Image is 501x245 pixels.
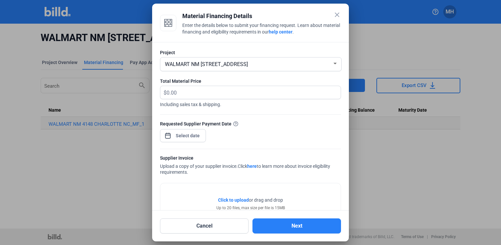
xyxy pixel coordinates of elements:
button: Open calendar [165,129,171,136]
span: $ [160,86,167,97]
a: help center [269,29,292,34]
span: or drag and drop [249,197,283,203]
input: Select date [174,132,202,140]
div: Total Material Price [160,78,341,84]
span: Click to upload [218,197,249,203]
div: Requested Supplier Payment Date [160,120,341,127]
div: Enter the details below to submit your financing request. Learn about material financing and elig... [182,22,341,36]
button: Next [252,218,341,234]
span: Including sales tax & shipping. [160,99,341,108]
div: Project [160,49,341,56]
span: Click to learn more about invoice eligibility requirements. [160,164,330,175]
div: Upload a copy of your supplier invoice. [160,155,341,176]
div: Up to 20 files, max size per file is 15MB [216,205,285,211]
button: Cancel [160,218,249,234]
span: WALMART NM [STREET_ADDRESS] [165,61,248,67]
div: Material Financing Details [182,11,341,21]
mat-icon: close [333,11,341,19]
span: . [292,29,294,34]
input: 0.00 [167,86,333,99]
a: here [247,164,257,169]
div: Supplier Invoice [160,155,341,163]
